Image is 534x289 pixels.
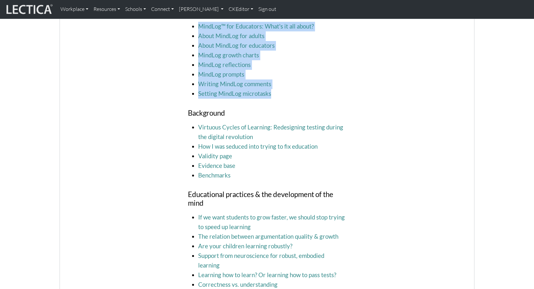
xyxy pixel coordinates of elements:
img: lecticalive [5,3,53,15]
a: How I was seduced into trying to fix education [198,143,318,150]
a: Benchmarks [198,172,231,179]
a: The relation between argumentation quality & growth [198,233,338,240]
a: Setting MindLog microtasks [198,90,271,97]
a: CKEditor [226,3,256,16]
a: Schools [123,3,149,16]
a: Evidence base [198,162,235,169]
a: Connect [149,3,176,16]
a: MindLog™ for Educators: What's it all about? [198,23,314,30]
a: Correctness vs. understanding [198,281,278,288]
a: If we want students to grow faster, we should stop trying to speed up learning [198,214,345,230]
a: Support from neuroscience for robust, embodied learning [198,252,324,269]
a: Virtuous Cycles of Learning: Redesigning testing during the digital revolution [198,124,343,140]
a: Learning how to learn? Or learning how to pass tests? [198,271,336,278]
h4: Educational practices & the development of the mind [188,190,346,208]
a: Writing MindLog comments [198,80,271,87]
a: About MindLog for educators [198,42,275,49]
a: Are your children learning robustly? [198,243,292,250]
a: About MindLog for adults [198,32,264,39]
h4: Background [188,109,346,118]
a: Resources [91,3,123,16]
a: [PERSON_NAME] [176,3,226,16]
a: MindLog growth charts [198,52,259,59]
a: MindLog reflections [198,61,251,68]
a: MindLog prompts [198,71,244,78]
a: Workplace [58,3,91,16]
a: Sign out [256,3,279,16]
a: Validity page [198,153,232,160]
